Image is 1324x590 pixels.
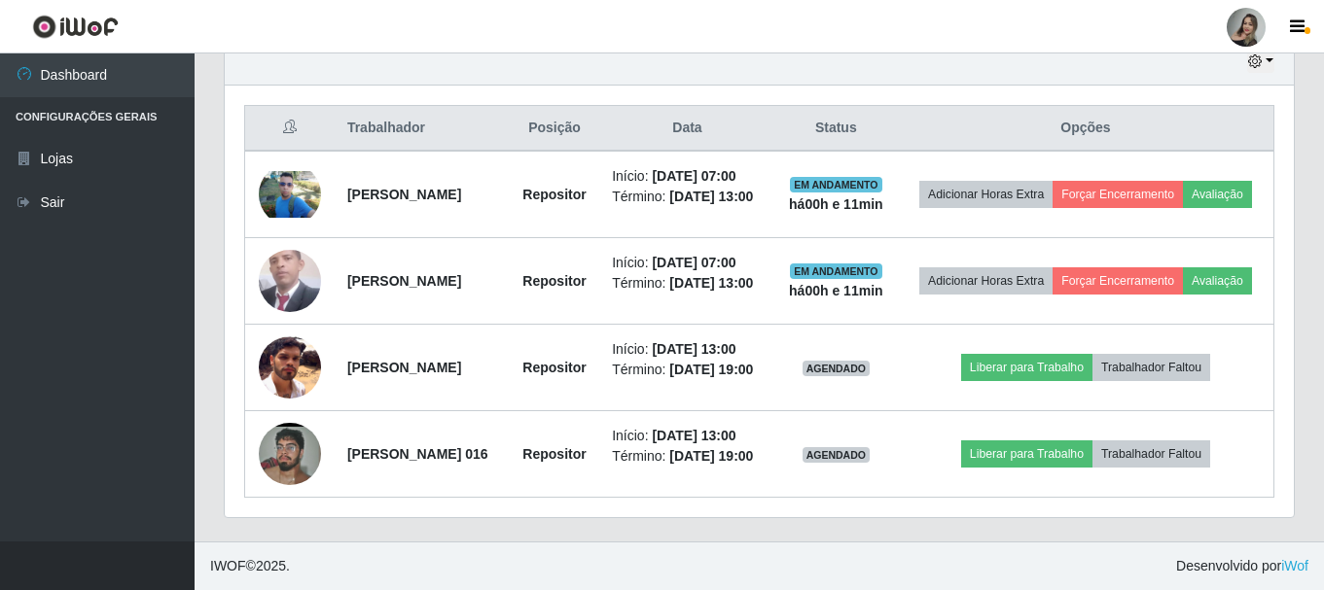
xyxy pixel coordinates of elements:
[347,273,461,289] strong: [PERSON_NAME]
[919,267,1053,295] button: Adicionar Horas Extra
[347,360,461,375] strong: [PERSON_NAME]
[789,283,883,298] strong: há 00 h e 11 min
[259,336,321,399] img: 1734717801679.jpeg
[669,189,753,204] time: [DATE] 13:00
[1176,556,1308,576] span: Desenvolvido por
[612,426,763,446] li: Início:
[612,273,763,294] li: Término:
[1092,440,1210,468] button: Trabalhador Faltou
[919,181,1053,208] button: Adicionar Horas Extra
[522,446,586,462] strong: Repositor
[347,187,461,202] strong: [PERSON_NAME]
[612,187,763,207] li: Término:
[669,362,753,377] time: [DATE] 19:00
[509,106,600,152] th: Posição
[259,246,321,315] img: 1740078176473.jpeg
[612,360,763,380] li: Término:
[898,106,1274,152] th: Opções
[652,255,735,270] time: [DATE] 07:00
[612,339,763,360] li: Início:
[774,106,898,152] th: Status
[1053,181,1183,208] button: Forçar Encerramento
[612,446,763,467] li: Término:
[600,106,774,152] th: Data
[961,354,1092,381] button: Liberar para Trabalho
[790,177,882,192] span: EM ANDAMENTO
[259,171,321,218] img: 1742358454044.jpeg
[669,275,753,291] time: [DATE] 13:00
[522,360,586,375] strong: Repositor
[336,106,509,152] th: Trabalhador
[32,15,119,39] img: CoreUI Logo
[522,187,586,202] strong: Repositor
[652,168,735,184] time: [DATE] 07:00
[210,558,246,573] span: IWOF
[612,253,763,273] li: Início:
[669,448,753,464] time: [DATE] 19:00
[961,440,1092,468] button: Liberar para Trabalho
[803,361,871,376] span: AGENDADO
[790,263,882,279] span: EM ANDAMENTO
[1092,354,1210,381] button: Trabalhador Faltou
[652,341,735,357] time: [DATE] 13:00
[1053,267,1183,295] button: Forçar Encerramento
[803,447,871,463] span: AGENDADO
[652,428,735,443] time: [DATE] 13:00
[522,273,586,289] strong: Repositor
[1281,558,1308,573] a: iWof
[1183,267,1252,295] button: Avaliação
[259,385,321,523] img: 1749307955531.jpeg
[347,446,488,462] strong: [PERSON_NAME] 016
[789,196,883,212] strong: há 00 h e 11 min
[1183,181,1252,208] button: Avaliação
[210,556,290,576] span: © 2025 .
[612,166,763,187] li: Início:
